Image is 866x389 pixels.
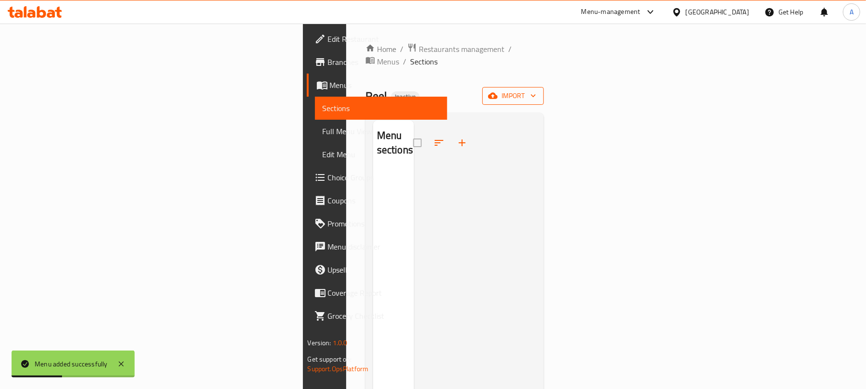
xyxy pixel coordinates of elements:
[328,195,440,206] span: Coupons
[307,74,448,97] a: Menus
[315,143,448,166] a: Edit Menu
[307,212,448,235] a: Promotions
[482,87,544,105] button: import
[308,363,369,375] a: Support.OpsPlatform
[328,218,440,229] span: Promotions
[307,27,448,50] a: Edit Restaurant
[581,6,640,18] div: Menu-management
[323,125,440,137] span: Full Menu View
[850,7,853,17] span: A
[315,120,448,143] a: Full Menu View
[328,33,440,45] span: Edit Restaurant
[307,50,448,74] a: Branches
[307,235,448,258] a: Menu disclaimer
[407,43,504,55] a: Restaurants management
[373,166,414,174] nav: Menu sections
[333,337,348,349] span: 1.0.0
[490,90,536,102] span: import
[328,264,440,276] span: Upsell
[315,97,448,120] a: Sections
[323,149,440,160] span: Edit Menu
[308,353,352,365] span: Get support on:
[328,241,440,252] span: Menu disclaimer
[508,43,512,55] li: /
[308,337,331,349] span: Version:
[307,166,448,189] a: Choice Groups
[307,258,448,281] a: Upsell
[451,131,474,154] button: Add section
[330,79,440,91] span: Menus
[365,43,544,68] nav: breadcrumb
[307,304,448,327] a: Grocery Checklist
[419,43,504,55] span: Restaurants management
[307,281,448,304] a: Coverage Report
[307,189,448,212] a: Coupons
[35,359,108,369] div: Menu added successfully
[686,7,749,17] div: [GEOGRAPHIC_DATA]
[328,56,440,68] span: Branches
[328,287,440,299] span: Coverage Report
[328,172,440,183] span: Choice Groups
[323,102,440,114] span: Sections
[328,310,440,322] span: Grocery Checklist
